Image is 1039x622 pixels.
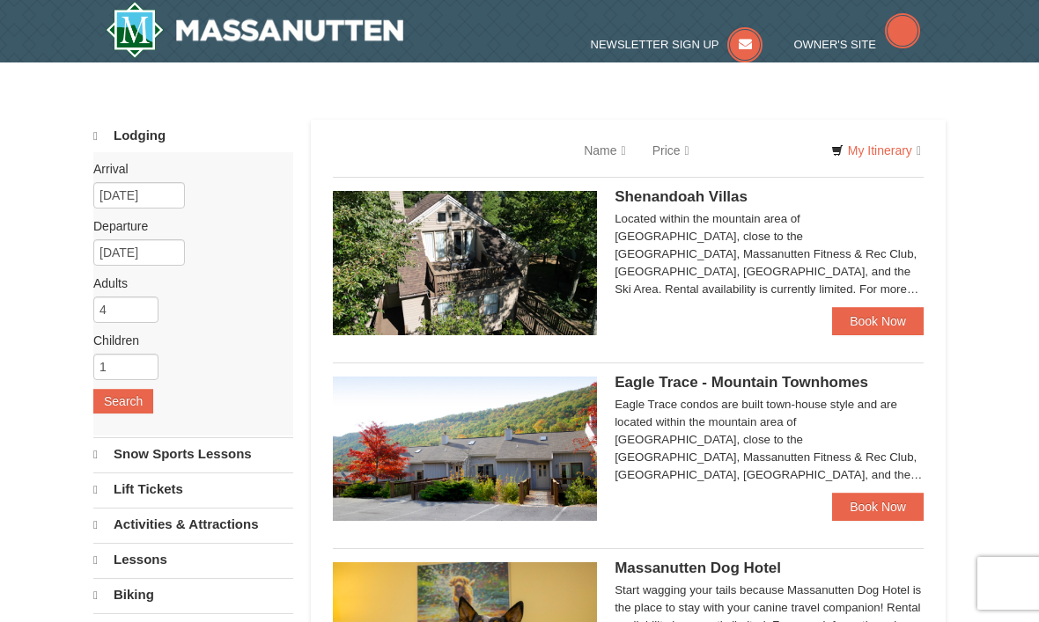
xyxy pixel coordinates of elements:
[615,396,924,484] div: Eagle Trace condos are built town-house style and are located within the mountain area of [GEOGRA...
[832,307,924,335] a: Book Now
[591,38,763,51] a: Newsletter Sign Up
[93,389,153,413] button: Search
[93,217,280,235] label: Departure
[106,2,403,58] img: Massanutten Resort Logo
[93,472,293,506] a: Lift Tickets
[333,377,597,521] img: 19218983-1-9b289e55.jpg
[93,120,293,152] a: Lodging
[639,133,703,168] a: Price
[615,560,781,576] span: Massanutten Dog Hotel
[615,188,748,205] span: Shenandoah Villas
[333,191,597,335] img: 19219019-2-e70bf45f.jpg
[93,160,280,178] label: Arrival
[832,493,924,521] a: Book Now
[820,137,932,164] a: My Itinerary
[571,133,638,168] a: Name
[106,2,403,58] a: Massanutten Resort
[615,210,924,298] div: Located within the mountain area of [GEOGRAPHIC_DATA], close to the [GEOGRAPHIC_DATA], Massanutte...
[793,38,876,51] span: Owner's Site
[93,508,293,541] a: Activities & Attractions
[93,578,293,611] a: Biking
[93,543,293,576] a: Lessons
[93,437,293,471] a: Snow Sports Lessons
[93,274,280,292] label: Adults
[591,38,719,51] span: Newsletter Sign Up
[793,38,920,51] a: Owner's Site
[93,332,280,349] label: Children
[615,374,868,391] span: Eagle Trace - Mountain Townhomes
